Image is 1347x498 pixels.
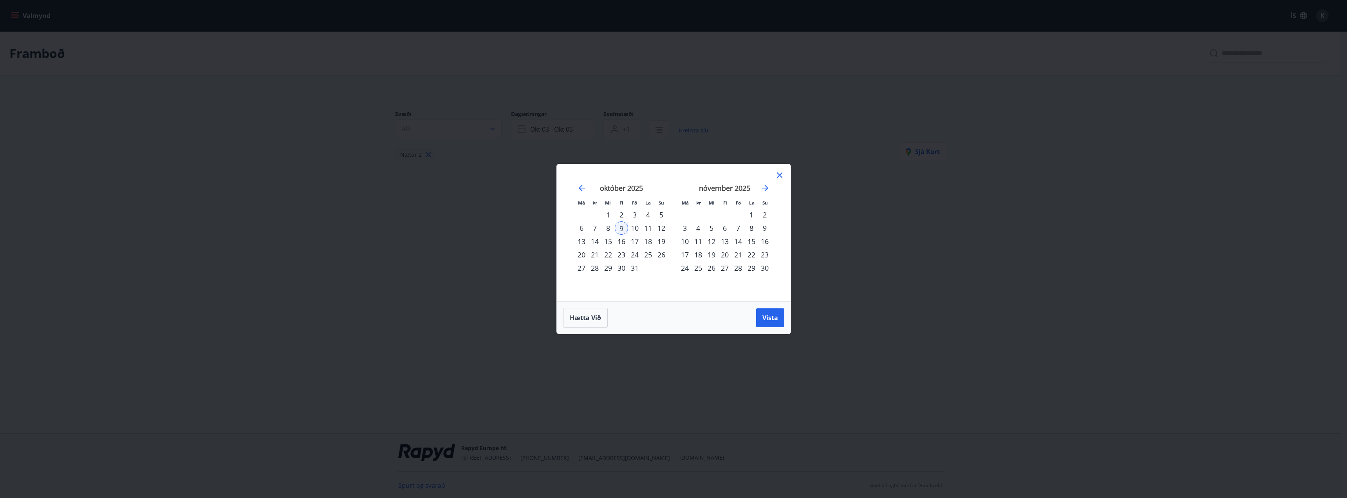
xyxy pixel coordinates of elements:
td: Choose miðvikudagur, 8. október 2025 as your check-out date. It’s available. [601,221,615,235]
td: Choose laugardagur, 15. nóvember 2025 as your check-out date. It’s available. [745,235,758,248]
div: 12 [655,221,668,235]
td: Choose fimmtudagur, 2. október 2025 as your check-out date. It’s available. [615,208,628,221]
div: 30 [758,261,771,275]
div: 5 [655,208,668,221]
small: Má [578,200,585,206]
div: 4 [692,221,705,235]
div: 30 [615,261,628,275]
div: 20 [718,248,731,261]
div: 11 [641,221,655,235]
strong: nóvember 2025 [699,183,750,193]
div: 24 [628,248,641,261]
td: Choose þriðjudagur, 21. október 2025 as your check-out date. It’s available. [588,248,601,261]
div: 15 [601,235,615,248]
div: 9 [758,221,771,235]
button: Hætta við [563,308,608,328]
td: Choose þriðjudagur, 7. október 2025 as your check-out date. It’s available. [588,221,601,235]
td: Choose þriðjudagur, 28. október 2025 as your check-out date. It’s available. [588,261,601,275]
div: 1 [601,208,615,221]
div: 3 [678,221,692,235]
td: Choose mánudagur, 27. október 2025 as your check-out date. It’s available. [575,261,588,275]
td: Choose föstudagur, 31. október 2025 as your check-out date. It’s available. [628,261,641,275]
div: 29 [601,261,615,275]
div: 2 [615,208,628,221]
td: Choose þriðjudagur, 18. nóvember 2025 as your check-out date. It’s available. [692,248,705,261]
div: 12 [705,235,718,248]
div: 26 [705,261,718,275]
small: La [749,200,755,206]
div: 1 [745,208,758,221]
div: 13 [718,235,731,248]
td: Choose laugardagur, 1. nóvember 2025 as your check-out date. It’s available. [745,208,758,221]
div: 25 [641,248,655,261]
td: Choose fimmtudagur, 16. október 2025 as your check-out date. It’s available. [615,235,628,248]
div: 9 [615,221,628,235]
div: 4 [641,208,655,221]
td: Choose miðvikudagur, 26. nóvember 2025 as your check-out date. It’s available. [705,261,718,275]
div: 10 [678,235,692,248]
div: 20 [575,248,588,261]
td: Choose þriðjudagur, 4. nóvember 2025 as your check-out date. It’s available. [692,221,705,235]
div: 22 [745,248,758,261]
div: 3 [628,208,641,221]
small: Mi [605,200,611,206]
div: 6 [575,221,588,235]
div: 14 [731,235,745,248]
td: Choose fimmtudagur, 6. nóvember 2025 as your check-out date. It’s available. [718,221,731,235]
div: 16 [758,235,771,248]
td: Choose miðvikudagur, 19. nóvember 2025 as your check-out date. It’s available. [705,248,718,261]
div: 11 [692,235,705,248]
td: Choose mánudagur, 17. nóvember 2025 as your check-out date. It’s available. [678,248,692,261]
button: Vista [756,308,784,327]
div: 21 [731,248,745,261]
td: Choose laugardagur, 22. nóvember 2025 as your check-out date. It’s available. [745,248,758,261]
div: 17 [678,248,692,261]
td: Choose fimmtudagur, 23. október 2025 as your check-out date. It’s available. [615,248,628,261]
td: Choose sunnudagur, 19. október 2025 as your check-out date. It’s available. [655,235,668,248]
small: Fi [619,200,623,206]
div: 10 [628,221,641,235]
td: Choose sunnudagur, 5. október 2025 as your check-out date. It’s available. [655,208,668,221]
td: Choose mánudagur, 20. október 2025 as your check-out date. It’s available. [575,248,588,261]
td: Choose fimmtudagur, 30. október 2025 as your check-out date. It’s available. [615,261,628,275]
td: Choose miðvikudagur, 15. október 2025 as your check-out date. It’s available. [601,235,615,248]
div: 2 [758,208,771,221]
td: Choose föstudagur, 28. nóvember 2025 as your check-out date. It’s available. [731,261,745,275]
span: Vista [762,313,778,322]
div: 8 [745,221,758,235]
div: 27 [718,261,731,275]
td: Selected as start date. fimmtudagur, 9. október 2025 [615,221,628,235]
td: Choose sunnudagur, 12. október 2025 as your check-out date. It’s available. [655,221,668,235]
td: Choose mánudagur, 3. nóvember 2025 as your check-out date. It’s available. [678,221,692,235]
small: Fö [632,200,637,206]
td: Choose miðvikudagur, 22. október 2025 as your check-out date. It’s available. [601,248,615,261]
div: 18 [641,235,655,248]
td: Choose föstudagur, 24. október 2025 as your check-out date. It’s available. [628,248,641,261]
td: Choose mánudagur, 10. nóvember 2025 as your check-out date. It’s available. [678,235,692,248]
td: Choose sunnudagur, 23. nóvember 2025 as your check-out date. It’s available. [758,248,771,261]
td: Choose þriðjudagur, 25. nóvember 2025 as your check-out date. It’s available. [692,261,705,275]
td: Choose laugardagur, 4. október 2025 as your check-out date. It’s available. [641,208,655,221]
div: 22 [601,248,615,261]
td: Choose föstudagur, 7. nóvember 2025 as your check-out date. It’s available. [731,221,745,235]
td: Choose laugardagur, 11. október 2025 as your check-out date. It’s available. [641,221,655,235]
div: 6 [718,221,731,235]
td: Choose laugardagur, 29. nóvember 2025 as your check-out date. It’s available. [745,261,758,275]
td: Choose sunnudagur, 9. nóvember 2025 as your check-out date. It’s available. [758,221,771,235]
td: Choose föstudagur, 3. október 2025 as your check-out date. It’s available. [628,208,641,221]
td: Choose miðvikudagur, 29. október 2025 as your check-out date. It’s available. [601,261,615,275]
small: Mi [709,200,715,206]
div: Move backward to switch to the previous month. [577,183,587,193]
div: 28 [731,261,745,275]
td: Choose föstudagur, 21. nóvember 2025 as your check-out date. It’s available. [731,248,745,261]
div: 5 [705,221,718,235]
div: 21 [588,248,601,261]
td: Choose föstudagur, 17. október 2025 as your check-out date. It’s available. [628,235,641,248]
div: 13 [575,235,588,248]
td: Choose föstudagur, 10. október 2025 as your check-out date. It’s available. [628,221,641,235]
td: Choose laugardagur, 8. nóvember 2025 as your check-out date. It’s available. [745,221,758,235]
td: Choose föstudagur, 14. nóvember 2025 as your check-out date. It’s available. [731,235,745,248]
small: Fö [736,200,741,206]
div: 25 [692,261,705,275]
div: 14 [588,235,601,248]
